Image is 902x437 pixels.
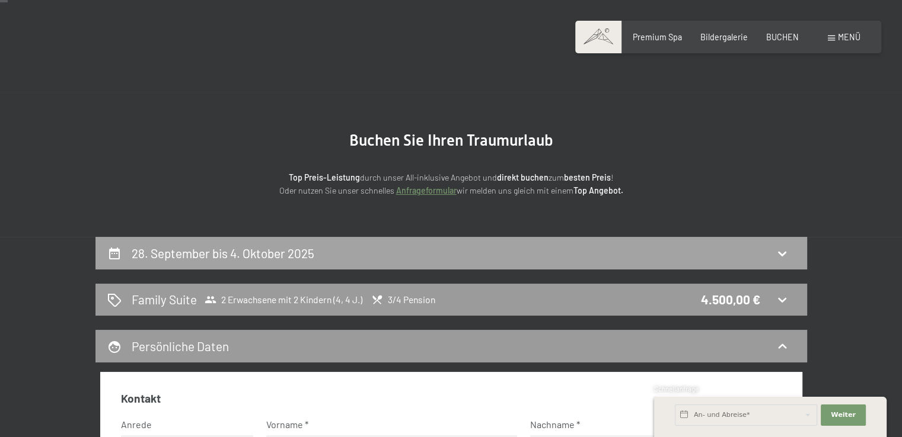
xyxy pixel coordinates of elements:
[573,185,623,195] strong: Top Angebot.
[654,385,699,393] span: Schnellanfrage
[838,32,860,42] span: Menü
[132,246,314,261] h2: 28. September bis 4. Oktober 2025
[349,131,553,149] span: Buchen Sie Ihren Traumurlaub
[132,339,229,354] h2: Persönliche Daten
[497,172,549,182] strong: direkt buchen
[701,291,760,308] div: 4.500,00 €
[831,410,856,420] span: Weiter
[121,391,161,407] legend: Kontakt
[266,418,508,431] label: Vorname
[530,418,772,431] label: Nachname
[396,185,457,195] a: Anfrageformular
[289,172,360,182] strong: Top Preis-Leistung
[121,418,244,431] label: Anrede
[190,171,712,198] p: durch unser All-inklusive Angebot und zum ! Oder nutzen Sie unser schnelles wir melden uns gleich...
[132,291,197,308] h2: Family Suite
[371,294,435,306] span: 3/4 Pension
[564,172,611,182] strong: besten Preis
[633,32,682,42] a: Premium Spa
[700,32,748,42] a: Bildergalerie
[205,294,362,306] span: 2 Erwachsene mit 2 Kindern (4, 4 J.)
[821,404,866,426] button: Weiter
[766,32,799,42] a: BUCHEN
